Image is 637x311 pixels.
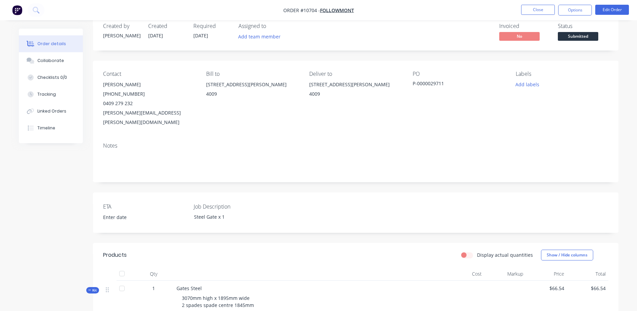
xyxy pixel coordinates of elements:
[103,203,187,211] label: ETA
[206,80,298,89] div: [STREET_ADDRESS][PERSON_NAME]
[19,120,83,136] button: Timeline
[234,32,284,41] button: Add team member
[238,32,284,41] button: Add team member
[309,89,402,99] div: 4009
[37,41,66,47] div: Order details
[595,5,629,15] button: Edit Order
[309,71,402,77] div: Deliver to
[19,52,83,69] button: Collaborate
[37,108,66,114] div: Linked Orders
[443,267,485,281] div: Cost
[19,69,83,86] button: Checklists 0/0
[484,267,526,281] div: Markup
[182,295,254,308] span: 3070mm high x 1895mm wide 2 spades spade centre 1845mm
[570,285,606,292] span: $66.54
[103,251,127,259] div: Products
[499,32,540,40] span: No
[309,80,402,89] div: [STREET_ADDRESS][PERSON_NAME]
[194,203,278,211] label: Job Description
[103,108,195,127] div: [PERSON_NAME][EMAIL_ADDRESS][PERSON_NAME][DOMAIN_NAME]
[37,58,64,64] div: Collaborate
[103,80,195,127] div: [PERSON_NAME][PHONE_NUMBER]0409 279 232[PERSON_NAME][EMAIL_ADDRESS][PERSON_NAME][DOMAIN_NAME]
[103,32,140,39] div: [PERSON_NAME]
[320,7,354,13] a: Followmont
[558,32,598,42] button: Submitted
[206,80,298,101] div: [STREET_ADDRESS][PERSON_NAME]4009
[103,80,195,89] div: [PERSON_NAME]
[88,288,97,293] span: Kit
[529,285,565,292] span: $66.54
[177,285,202,291] span: Gates Steel
[19,86,83,103] button: Tracking
[98,212,182,222] input: Enter date
[148,23,185,29] div: Created
[37,91,56,97] div: Tracking
[512,80,543,89] button: Add labels
[283,7,320,13] span: Order #10704 -
[152,285,155,292] span: 1
[86,287,99,293] div: Kit
[499,23,550,29] div: Invoiced
[19,103,83,120] button: Linked Orders
[567,267,608,281] div: Total
[12,5,22,15] img: Factory
[526,267,567,281] div: Price
[558,32,598,40] span: Submitted
[413,71,505,77] div: PO
[477,251,533,258] label: Display actual quantities
[541,250,593,260] button: Show / Hide columns
[309,80,402,101] div: [STREET_ADDRESS][PERSON_NAME]4009
[193,32,208,39] span: [DATE]
[521,5,555,15] button: Close
[238,23,306,29] div: Assigned to
[206,71,298,77] div: Bill to
[103,89,195,99] div: [PHONE_NUMBER]
[413,80,497,89] div: P-0000029711
[103,23,140,29] div: Created by
[558,5,592,15] button: Options
[103,99,195,108] div: 0409 279 232
[37,125,55,131] div: Timeline
[189,212,273,222] div: Steel Gate x 1
[37,74,67,81] div: Checklists 0/0
[148,32,163,39] span: [DATE]
[103,71,195,77] div: Contact
[103,143,608,149] div: Notes
[133,267,174,281] div: Qty
[558,23,608,29] div: Status
[193,23,230,29] div: Required
[516,71,608,77] div: Labels
[19,35,83,52] button: Order details
[206,89,298,99] div: 4009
